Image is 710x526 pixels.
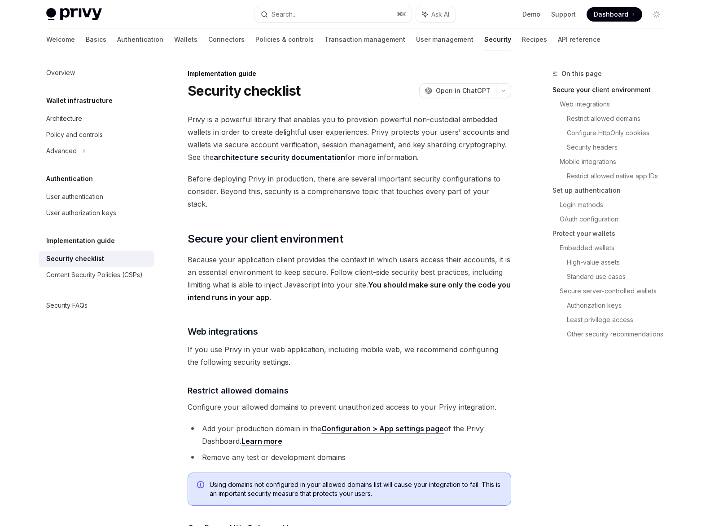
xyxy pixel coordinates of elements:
[551,10,576,19] a: Support
[214,153,345,162] a: architecture security documentation
[522,10,540,19] a: Demo
[188,325,258,338] span: Web integrations
[567,255,671,270] a: High-value assets
[560,198,671,212] a: Login methods
[117,29,163,50] a: Authentication
[558,29,600,50] a: API reference
[39,111,154,127] a: Architecture
[197,481,206,490] svg: Info
[188,422,511,447] li: Add your production domain in the of the Privy Dashboard.
[208,29,245,50] a: Connectors
[560,284,671,298] a: Secure server-controlled wallets
[397,11,406,18] span: ⌘ K
[188,113,511,164] span: Privy is a powerful library that enables you to provision powerful non-custodial embedded wallets...
[188,385,289,397] span: Restrict allowed domains
[39,267,154,283] a: Content Security Policies (CSPs)
[552,226,671,241] a: Protect your wallets
[188,172,511,210] span: Before deploying Privy in production, there are several important security configurations to cons...
[46,8,102,21] img: light logo
[560,241,671,255] a: Embedded wallets
[46,95,113,106] h5: Wallet infrastructure
[587,7,642,22] a: Dashboard
[431,10,449,19] span: Ask AI
[416,6,456,22] button: Ask AI
[560,212,671,226] a: OAuth configuration
[188,253,511,304] span: Because your application client provides the context in which users access their accounts, it is ...
[46,67,75,78] div: Overview
[560,97,671,111] a: Web integrations
[188,83,301,99] h1: Security checklist
[567,298,671,313] a: Authorization keys
[436,86,491,95] span: Open in ChatGPT
[560,155,671,169] a: Mobile integrations
[39,65,154,81] a: Overview
[46,235,115,246] h5: Implementation guide
[46,173,93,184] h5: Authentication
[39,297,154,314] a: Security FAQs
[567,169,671,183] a: Restrict allowed native app IDs
[254,6,412,22] button: Search...⌘K
[594,10,628,19] span: Dashboard
[39,127,154,143] a: Policy and controls
[46,129,103,140] div: Policy and controls
[324,29,405,50] a: Transaction management
[210,480,502,498] span: Using domains not configured in your allowed domains list will cause your integration to fail. Th...
[46,113,82,124] div: Architecture
[46,270,143,280] div: Content Security Policies (CSPs)
[46,208,116,218] div: User authorization keys
[567,313,671,327] a: Least privilege access
[39,205,154,221] a: User authorization keys
[416,29,473,50] a: User management
[46,29,75,50] a: Welcome
[255,29,314,50] a: Policies & controls
[188,69,511,78] div: Implementation guide
[567,270,671,284] a: Standard use cases
[649,7,664,22] button: Toggle dark mode
[522,29,547,50] a: Recipes
[188,401,511,413] span: Configure your allowed domains to prevent unauthorized access to your Privy integration.
[567,327,671,341] a: Other security recommendations
[419,83,496,98] button: Open in ChatGPT
[39,189,154,205] a: User authentication
[567,126,671,140] a: Configure HttpOnly cookies
[39,251,154,267] a: Security checklist
[188,451,511,464] li: Remove any test or development domains
[272,9,297,20] div: Search...
[552,183,671,198] a: Set up authentication
[484,29,511,50] a: Security
[561,68,602,79] span: On this page
[46,300,88,311] div: Security FAQs
[86,29,106,50] a: Basics
[567,111,671,126] a: Restrict allowed domains
[241,437,282,446] a: Learn more
[46,253,104,264] div: Security checklist
[174,29,197,50] a: Wallets
[321,424,444,433] a: Configuration > App settings page
[552,83,671,97] a: Secure your client environment
[188,232,343,246] span: Secure your client environment
[46,191,103,202] div: User authentication
[46,146,77,156] div: Advanced
[567,140,671,155] a: Security headers
[188,343,511,368] span: If you use Privy in your web application, including mobile web, we recommend configuring the foll...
